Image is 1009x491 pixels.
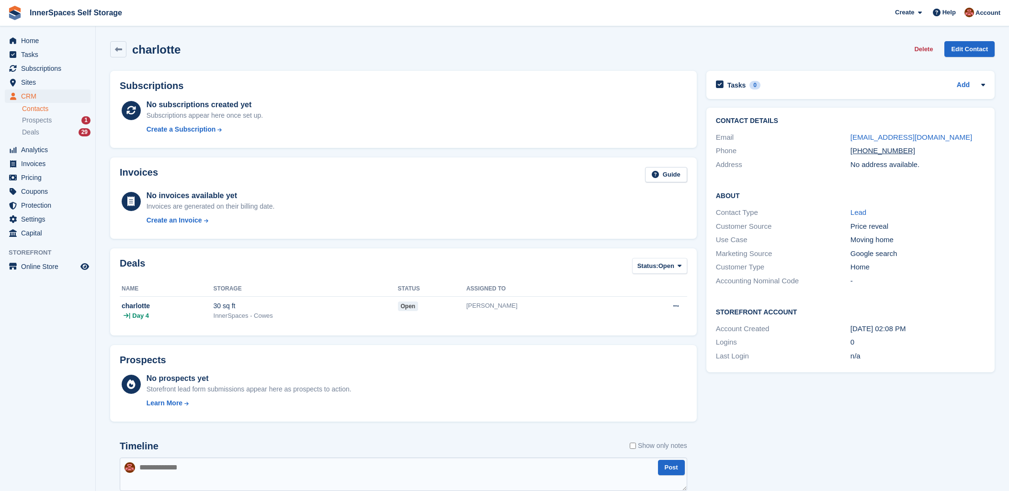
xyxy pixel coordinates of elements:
[658,261,674,271] span: Open
[21,62,79,75] span: Subscriptions
[850,337,985,348] div: 0
[850,221,985,232] div: Price reveal
[125,462,135,473] img: Abby Tilley
[21,34,79,47] span: Home
[21,260,79,273] span: Online Store
[5,48,91,61] a: menu
[727,81,746,89] h2: Tasks
[466,301,625,311] div: [PERSON_NAME]
[850,351,985,362] div: n/a
[5,212,91,226] a: menu
[716,324,850,335] div: Account Created
[5,226,91,240] a: menu
[21,157,79,170] span: Invoices
[975,8,1000,18] span: Account
[214,311,398,321] div: InnerSpaces - Cowes
[716,234,850,245] div: Use Case
[5,143,91,156] a: menu
[716,117,985,125] h2: Contact Details
[716,221,850,232] div: Customer Source
[147,398,182,408] div: Learn More
[466,281,625,297] th: Assigned to
[147,124,263,134] a: Create a Subscription
[147,99,263,111] div: No subscriptions created yet
[8,6,22,20] img: stora-icon-8386f47178a22dfd0bd8f6a31ec36ba5ce8667c1dd55bd0f319d3a0aa187defe.svg
[716,207,850,218] div: Contact Type
[214,281,398,297] th: Storage
[630,441,636,451] input: Show only notes
[21,171,79,184] span: Pricing
[5,62,91,75] a: menu
[22,116,52,125] span: Prospects
[120,441,159,452] h2: Timeline
[5,199,91,212] a: menu
[22,128,39,137] span: Deals
[214,301,398,311] div: 30 sq ft
[21,89,79,103] span: CRM
[850,324,985,335] div: [DATE] 02:08 PM
[81,116,91,124] div: 1
[944,41,995,57] a: Edit Contact
[645,167,687,183] a: Guide
[132,43,181,56] h2: charlotte
[850,248,985,259] div: Google search
[5,171,91,184] a: menu
[850,208,866,216] a: Lead
[21,212,79,226] span: Settings
[850,159,985,170] div: No address available.
[910,41,937,57] button: Delete
[5,34,91,47] a: menu
[716,248,850,259] div: Marketing Source
[850,276,985,287] div: -
[5,157,91,170] a: menu
[716,351,850,362] div: Last Login
[21,199,79,212] span: Protection
[120,80,687,91] h2: Subscriptions
[658,460,685,476] button: Post
[398,301,419,311] span: open
[21,143,79,156] span: Analytics
[716,276,850,287] div: Accounting Nominal Code
[716,159,850,170] div: Address
[749,81,760,89] div: 0
[22,104,91,113] a: Contacts
[850,133,972,141] a: [EMAIL_ADDRESS][DOMAIN_NAME]
[147,215,275,225] a: Create an Invoice
[147,398,351,408] a: Learn More
[120,167,158,183] h2: Invoices
[850,262,985,273] div: Home
[22,115,91,125] a: Prospects 1
[120,281,214,297] th: Name
[21,48,79,61] span: Tasks
[79,128,91,136] div: 29
[964,8,974,17] img: Abby Tilley
[132,311,149,321] span: Day 4
[120,355,166,366] h2: Prospects
[21,76,79,89] span: Sites
[147,215,202,225] div: Create an Invoice
[21,185,79,198] span: Coupons
[147,201,275,212] div: Invoices are generated on their billing date.
[630,441,687,451] label: Show only notes
[895,8,914,17] span: Create
[147,190,275,201] div: No invoices available yet
[5,260,91,273] a: menu
[122,301,214,311] div: charlotte
[850,146,915,155] csone-ctd: Call +447852518632 with CallSwitch One click to dial
[147,384,351,394] div: Storefront lead form submissions appear here as prospects to action.
[147,111,263,121] div: Subscriptions appear here once set up.
[147,124,216,134] div: Create a Subscription
[850,234,985,245] div: Moving home
[9,248,95,257] span: Storefront
[632,258,687,274] button: Status: Open
[716,307,985,316] h2: Storefront Account
[942,8,956,17] span: Help
[398,281,466,297] th: Status
[637,261,658,271] span: Status:
[716,262,850,273] div: Customer Type
[79,261,91,272] a: Preview store
[5,89,91,103] a: menu
[5,185,91,198] a: menu
[5,76,91,89] a: menu
[957,80,970,91] a: Add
